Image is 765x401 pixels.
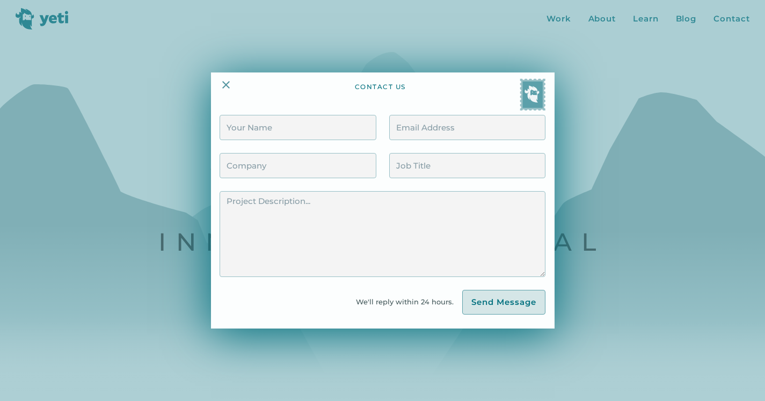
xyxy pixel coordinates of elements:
div: contact us [355,83,406,111]
img: Yeti postage stamp [520,78,545,111]
img: Close Icon [220,78,232,91]
input: Company [220,153,376,178]
input: Job Title [389,153,545,178]
input: Send Message [462,290,545,315]
div: We'll reply within 24 hours. [356,296,462,308]
input: Your Name [220,115,376,140]
input: Email Address [389,115,545,140]
form: Contact Form [220,115,545,315]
